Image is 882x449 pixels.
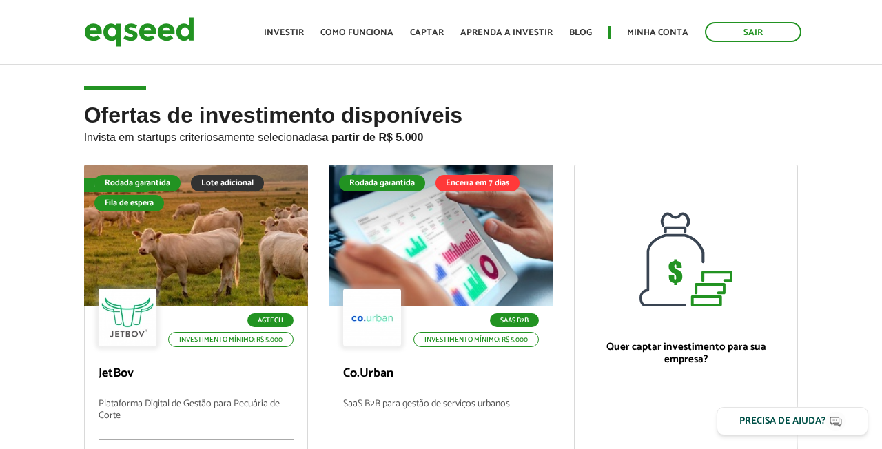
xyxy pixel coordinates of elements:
[435,175,520,191] div: Encerra em 7 dias
[343,399,539,439] p: SaaS B2B para gestão de serviços urbanos
[168,332,294,347] p: Investimento mínimo: R$ 5.000
[84,127,799,144] p: Invista em startups criteriosamente selecionadas
[94,195,164,211] div: Fila de espera
[94,175,181,191] div: Rodada garantida
[264,28,304,37] a: Investir
[588,341,784,366] p: Quer captar investimento para sua empresa?
[99,366,294,382] p: JetBov
[84,103,799,165] h2: Ofertas de investimento disponíveis
[84,178,154,192] div: Fila de espera
[339,175,425,191] div: Rodada garantida
[627,28,688,37] a: Minha conta
[705,22,801,42] a: Sair
[84,14,194,50] img: EqSeed
[460,28,553,37] a: Aprenda a investir
[322,132,424,143] strong: a partir de R$ 5.000
[247,313,294,327] p: Agtech
[569,28,592,37] a: Blog
[343,366,539,382] p: Co.Urban
[320,28,393,37] a: Como funciona
[490,313,539,327] p: SaaS B2B
[410,28,444,37] a: Captar
[413,332,539,347] p: Investimento mínimo: R$ 5.000
[99,399,294,440] p: Plataforma Digital de Gestão para Pecuária de Corte
[191,175,264,191] div: Lote adicional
